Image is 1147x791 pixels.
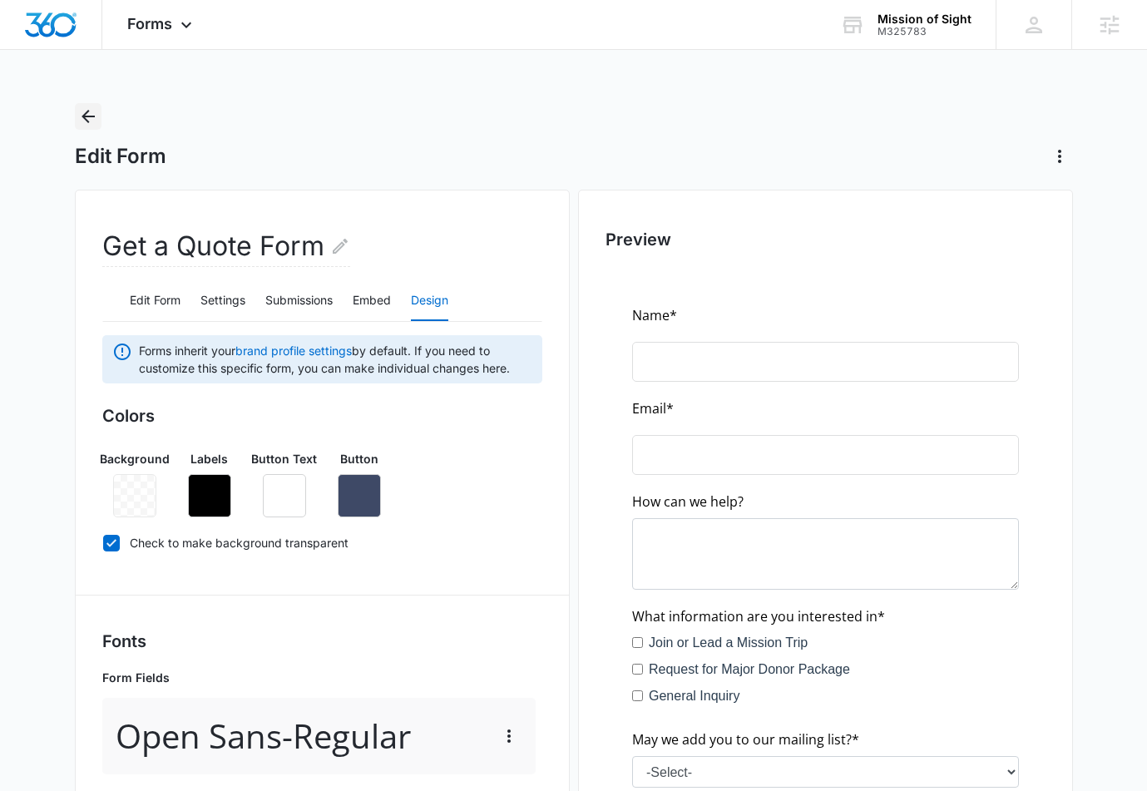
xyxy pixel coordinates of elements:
p: Button [340,450,378,467]
label: General Inquiry [17,381,107,401]
h2: Get a Quote Form [102,226,350,267]
div: account id [878,26,971,37]
p: Background [100,450,170,467]
p: Button Text [251,450,317,467]
button: Back [75,103,101,130]
button: Embed [353,281,391,321]
button: Design [411,281,448,321]
h2: Preview [606,227,1046,252]
label: Request for Major Donor Package [17,354,218,374]
button: Remove [338,474,381,517]
a: brand profile settings [235,344,352,358]
h3: Colors [102,403,542,428]
span: Forms [127,15,172,32]
span: Forms inherit your by default. If you need to customize this specific form, you can make individu... [139,342,532,377]
p: Labels [190,450,228,467]
button: Remove [263,474,306,517]
div: account name [878,12,971,26]
button: Remove [188,474,231,517]
button: Edit Form [130,281,180,321]
p: Open Sans - Regular [116,711,411,761]
button: Submissions [265,281,333,321]
h1: Edit Form [75,144,166,169]
label: Check to make background transparent [102,534,542,551]
span: Submit [11,522,56,540]
button: Edit Form Name [330,226,350,266]
h3: Fonts [102,629,542,654]
label: Join or Lead a Mission Trip [17,328,176,348]
button: Actions [1046,143,1073,170]
p: Form Fields [102,669,536,686]
button: Settings [200,281,245,321]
